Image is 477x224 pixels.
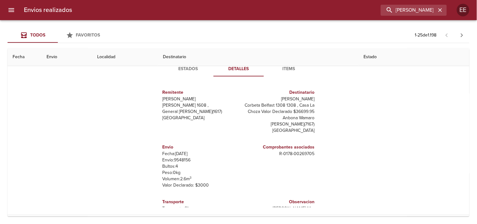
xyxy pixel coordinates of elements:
[76,32,100,38] span: Favoritos
[163,205,236,212] p: Transporte: Clicpaq
[439,32,454,38] span: Pagina anterior
[163,157,236,163] p: Envío: 9548156
[241,199,315,205] h6: Observacion
[163,102,236,109] p: [PERSON_NAME] 1608 ,
[241,127,315,134] p: [GEOGRAPHIC_DATA]
[8,48,42,66] th: Fecha
[241,121,315,127] p: [PERSON_NAME] ( 7167 )
[4,3,19,18] button: menu
[217,65,260,73] span: Detalles
[415,32,437,38] p: 1 - 25 de 1.198
[163,96,236,102] p: [PERSON_NAME]
[163,89,236,96] h6: Remitente
[163,61,314,76] div: Tabs detalle de guia
[190,176,192,180] sup: 3
[92,48,158,66] th: Localidad
[163,182,236,188] p: Valor Declarado: $ 3000
[163,115,236,121] p: [GEOGRAPHIC_DATA]
[457,4,469,16] div: EE
[241,151,315,157] p: R - 0178 - 00269705
[163,199,236,205] h6: Transporte
[268,65,310,73] span: Items
[163,163,236,170] p: Bultos: 4
[241,144,315,151] h6: Comprobantes asociados
[241,205,315,218] p: [PERSON_NAME] Mar [GEOGRAPHIC_DATA]
[454,28,469,43] span: Pagina siguiente
[241,96,315,102] p: [PERSON_NAME]
[163,170,236,176] p: Peso: 0 kg
[24,5,72,15] h6: Envios realizados
[30,32,45,38] span: Todos
[163,109,236,115] p: General [PERSON_NAME] ( 1617 )
[163,176,236,182] p: Volumen: 2.6 m
[457,4,469,16] div: Abrir información de usuario
[163,151,236,157] p: Fecha: [DATE]
[359,48,469,66] th: Estado
[42,48,92,66] th: Envio
[8,28,108,43] div: Tabs Envios
[167,65,210,73] span: Estados
[163,144,236,151] h6: Envio
[241,102,315,121] p: Corbeta Belfast 1308 1308 , Casa La Choza Valor Declarado $36699.95 Anbona Wamaro
[381,5,436,16] input: buscar
[158,48,358,66] th: Destinatario
[241,89,315,96] h6: Destinatario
